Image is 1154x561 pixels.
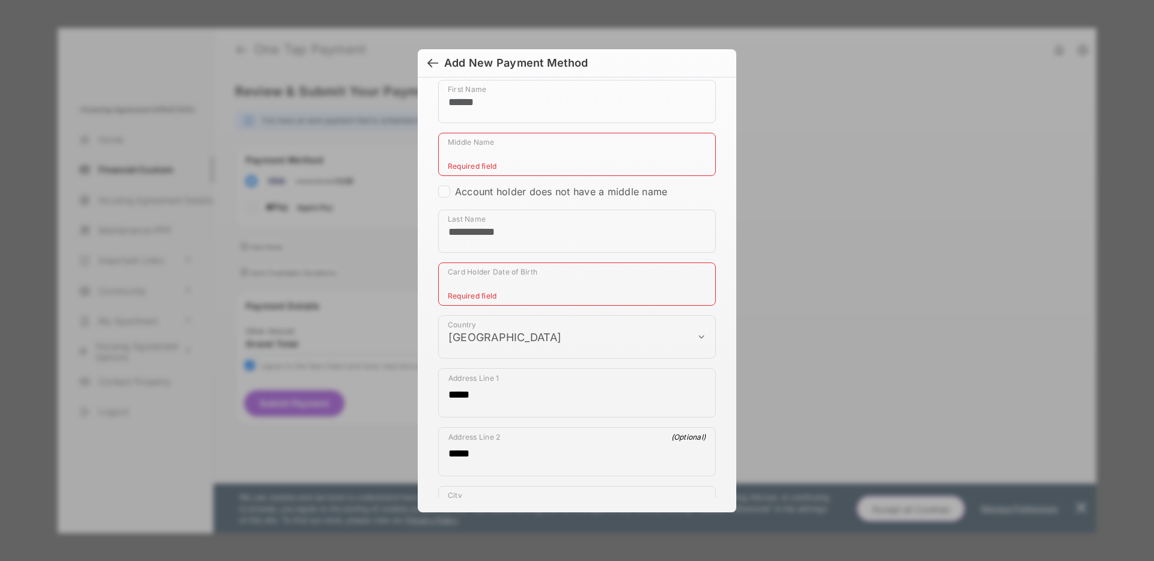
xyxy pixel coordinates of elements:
[438,486,716,529] div: payment_method_screening[postal_addresses][locality]
[438,427,716,476] div: payment_method_screening[postal_addresses][addressLine2]
[444,56,588,70] div: Add New Payment Method
[455,186,667,198] label: Account holder does not have a middle name
[438,368,716,417] div: payment_method_screening[postal_addresses][addressLine1]
[438,315,716,359] div: payment_method_screening[postal_addresses][country]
